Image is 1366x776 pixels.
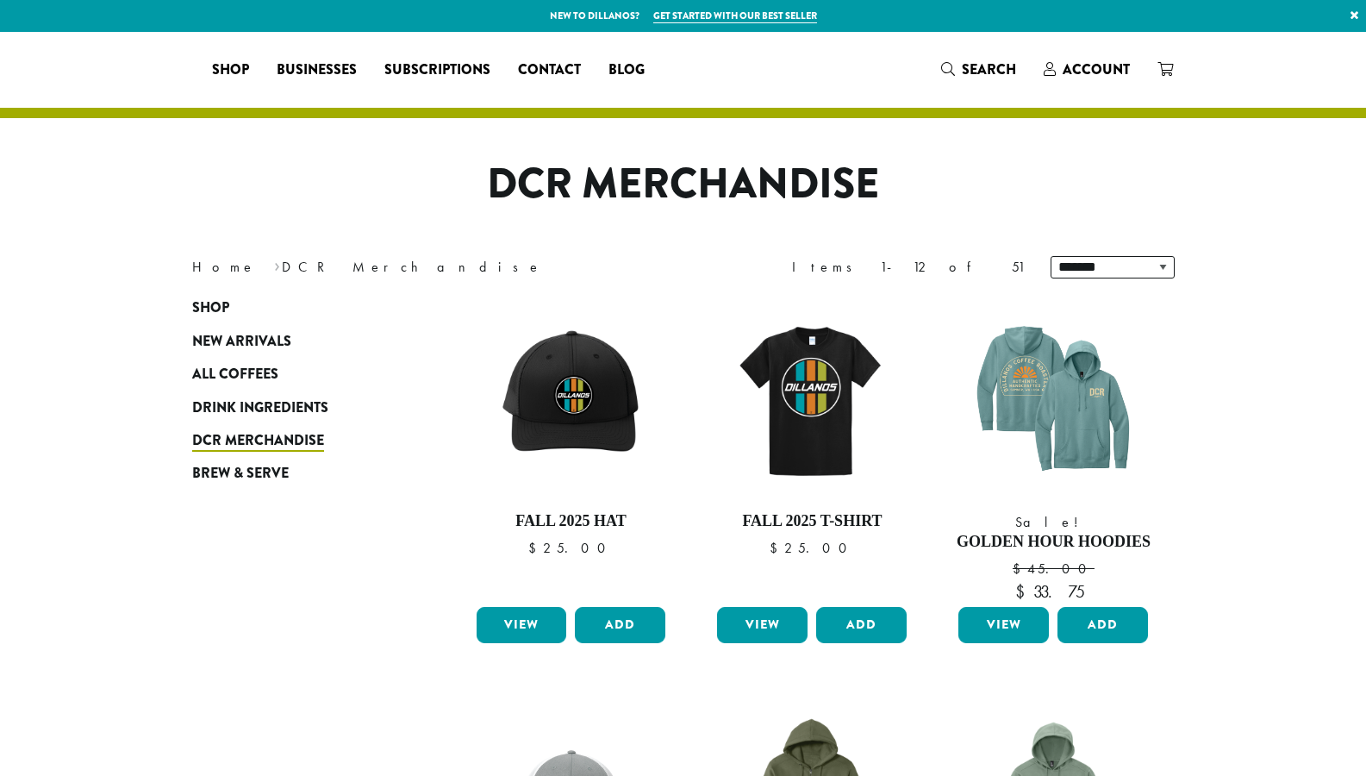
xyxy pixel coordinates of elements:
[192,364,278,385] span: All Coffees
[192,291,399,324] a: Shop
[277,59,357,81] span: Businesses
[192,424,399,457] a: DCR Merchandise
[1057,607,1148,643] button: Add
[958,607,1049,643] a: View
[927,55,1030,84] a: Search
[1015,580,1033,603] span: $
[192,325,399,358] a: New Arrivals
[653,9,817,23] a: Get started with our best seller
[192,457,399,490] a: Brew & Serve
[954,512,1152,533] span: Sale!
[192,463,289,485] span: Brew & Serve
[472,300,671,600] a: Fall 2025 Hat $25.00
[192,257,658,278] nav: Breadcrumb
[471,300,670,498] img: DCR-Retro-Three-Strip-Circle-Patch-Trucker-Hat-Fall-WEB-scaled.jpg
[192,331,291,353] span: New Arrivals
[192,297,229,319] span: Shop
[792,257,1025,278] div: Items 1-12 of 51
[1013,560,1027,578] span: $
[608,59,645,81] span: Blog
[816,607,907,643] button: Add
[1015,580,1091,603] bdi: 33.75
[717,607,808,643] a: View
[575,607,665,643] button: Add
[198,56,263,84] a: Shop
[528,539,614,557] bdi: 25.00
[954,300,1152,498] img: DCR-SS-Golden-Hour-Hoodie-Eucalyptus-Blue-1200x1200-Web-e1744312709309.png
[1063,59,1130,79] span: Account
[212,59,249,81] span: Shop
[179,160,1188,210] h1: DCR Merchandise
[477,607,567,643] a: View
[962,59,1016,79] span: Search
[713,300,911,498] img: DCR-Retro-Three-Strip-Circle-Tee-Fall-WEB-scaled.jpg
[518,59,581,81] span: Contact
[713,512,911,531] h4: Fall 2025 T-Shirt
[528,539,543,557] span: $
[770,539,855,557] bdi: 25.00
[384,59,490,81] span: Subscriptions
[192,430,324,452] span: DCR Merchandise
[192,258,256,276] a: Home
[274,251,280,278] span: ›
[770,539,784,557] span: $
[192,358,399,391] a: All Coffees
[1013,560,1095,578] bdi: 45.00
[192,391,399,423] a: Drink Ingredients
[954,533,1152,552] h4: Golden Hour Hoodies
[713,300,911,600] a: Fall 2025 T-Shirt $25.00
[472,512,671,531] h4: Fall 2025 Hat
[954,300,1152,600] a: Sale! Golden Hour Hoodies $45.00
[192,397,328,419] span: Drink Ingredients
